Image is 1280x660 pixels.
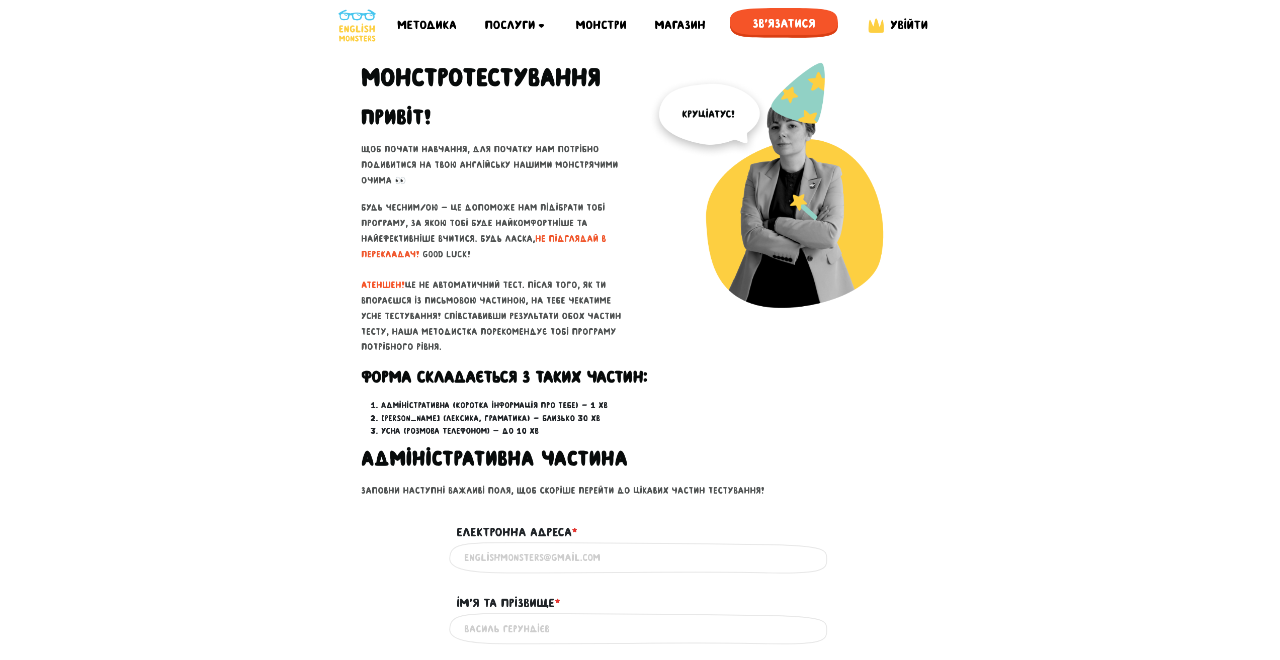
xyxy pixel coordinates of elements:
p: Заповни наступні важливі поля, щоб скоріше перейти до цікавих частин тестування! [361,483,919,499]
input: Василь Герундієв [464,617,816,640]
img: English Monsters test [648,62,919,333]
p: Будь чесним/ою - це допоможе нам підібрати тобі програму, за якою тобі буде найкомфортніше та най... [361,200,633,355]
p: Щоб почати навчання, для початку нам потрібно подивитися на твою англійську нашими монстрячими оч... [361,142,633,188]
span: Зв'язатися [730,8,838,39]
h2: Привіт! [361,105,431,130]
span: Увійти [890,18,928,32]
img: English Monsters login [866,16,886,35]
span: АТЕНШЕН! [361,280,405,290]
a: Зв'язатися [730,8,838,43]
li: Усна (розмова телефоном) — до 10 хв [381,425,919,438]
h3: Форма складається з таких частин: [361,367,919,387]
span: не підглядай в перекладач! [361,234,606,259]
label: Iм'я та прізвище [457,594,560,613]
h2: Адміністративна частина [361,446,919,471]
li: Адміністративна (коротка інформація про тебе) — 1 хв [381,399,919,412]
label: Електронна адреса [457,523,577,542]
img: English Monsters [338,10,376,42]
li: [PERSON_NAME] (лексика, граматика) — близько 30 хв [381,412,919,425]
input: englishmonsters@gmail.com [464,546,816,569]
h1: Монстро­­тестування [361,62,601,92]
